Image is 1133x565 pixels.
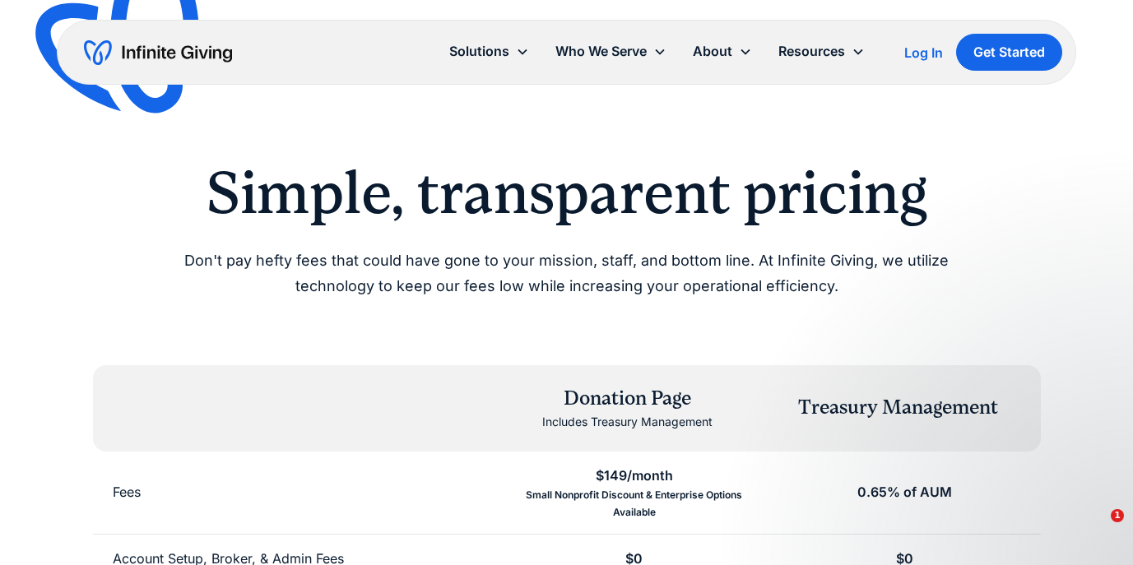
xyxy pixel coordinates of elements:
a: Get Started [956,34,1062,71]
a: home [84,39,232,66]
div: Includes Treasury Management [542,412,713,432]
div: Solutions [436,34,542,69]
div: Log In [904,46,943,59]
div: Who We Serve [555,40,647,63]
div: Small Nonprofit Discount & Enterprise Options Available [518,487,750,521]
div: Fees [113,481,141,503]
p: Don't pay hefty fees that could have gone to your mission, staff, and bottom line. At Infinite Gi... [146,248,988,299]
a: Log In [904,43,943,63]
div: About [693,40,732,63]
div: Donation Page [542,385,713,413]
div: Who We Serve [542,34,680,69]
div: Solutions [449,40,509,63]
iframe: Intercom live chat [1077,509,1117,549]
div: About [680,34,765,69]
div: Resources [778,40,845,63]
div: Resources [765,34,878,69]
div: $149/month [596,465,673,487]
div: Treasury Management [798,394,998,422]
span: 1 [1111,509,1124,522]
iframe: Intercom notifications message [804,397,1133,521]
h2: Simple, transparent pricing [146,158,988,229]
